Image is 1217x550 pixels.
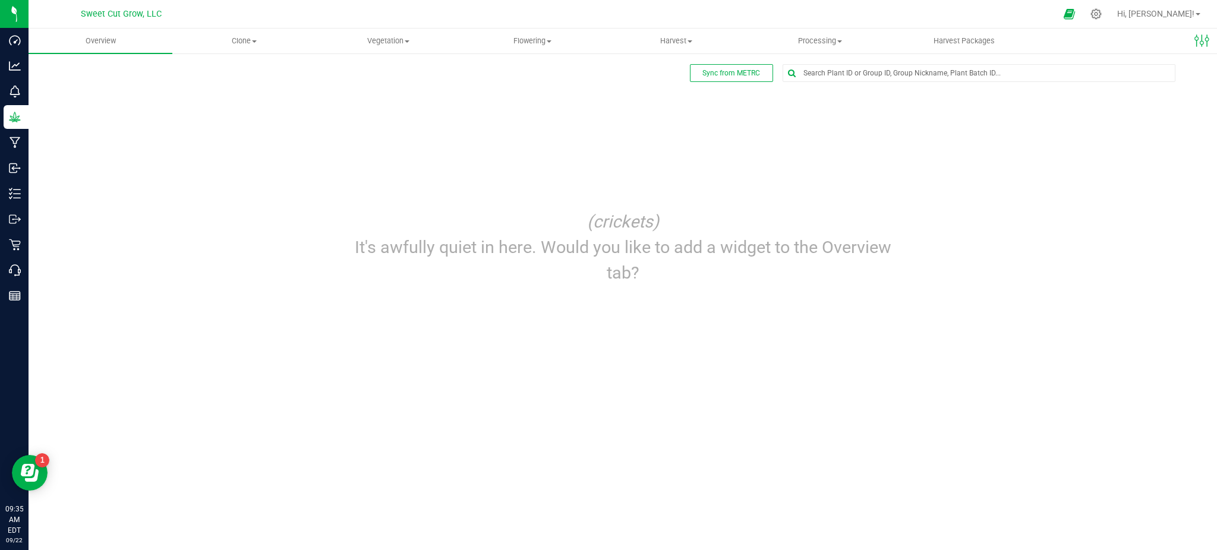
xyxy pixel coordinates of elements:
[317,36,459,46] span: Vegetation
[587,211,659,232] i: (crickets)
[749,36,891,46] span: Processing
[9,213,21,225] inline-svg: Outbound
[461,36,604,46] span: Flowering
[9,60,21,72] inline-svg: Analytics
[605,36,748,46] span: Harvest
[70,36,132,46] span: Overview
[748,29,892,53] a: Processing
[783,65,1175,81] input: Search Plant ID or Group ID, Group Nickname, Plant Batch ID...
[5,536,23,545] p: 09/22
[9,264,21,276] inline-svg: Call Center
[892,29,1036,53] a: Harvest Packages
[9,137,21,148] inline-svg: Manufacturing
[1056,2,1083,26] span: Open Ecommerce Menu
[29,29,172,53] a: Overview
[1117,9,1194,18] span: Hi, [PERSON_NAME]!
[9,86,21,97] inline-svg: Monitoring
[604,29,748,53] a: Harvest
[9,111,21,123] inline-svg: Grow
[918,36,1011,46] span: Harvest Packages
[690,64,773,82] button: Sync from METRC
[172,29,316,53] a: Clone
[12,455,48,491] iframe: Resource center
[345,235,901,286] p: It's awfully quiet in here. Would you like to add a widget to the Overview tab?
[9,188,21,200] inline-svg: Inventory
[173,36,316,46] span: Clone
[316,29,460,53] a: Vegetation
[5,504,23,536] p: 09:35 AM EDT
[9,290,21,302] inline-svg: Reports
[461,29,604,53] a: Flowering
[1089,8,1104,20] div: Manage settings
[702,69,760,77] span: Sync from METRC
[9,162,21,174] inline-svg: Inbound
[81,9,162,19] span: Sweet Cut Grow, LLC
[9,239,21,251] inline-svg: Retail
[9,34,21,46] inline-svg: Dashboard
[35,453,49,467] iframe: Resource center unread badge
